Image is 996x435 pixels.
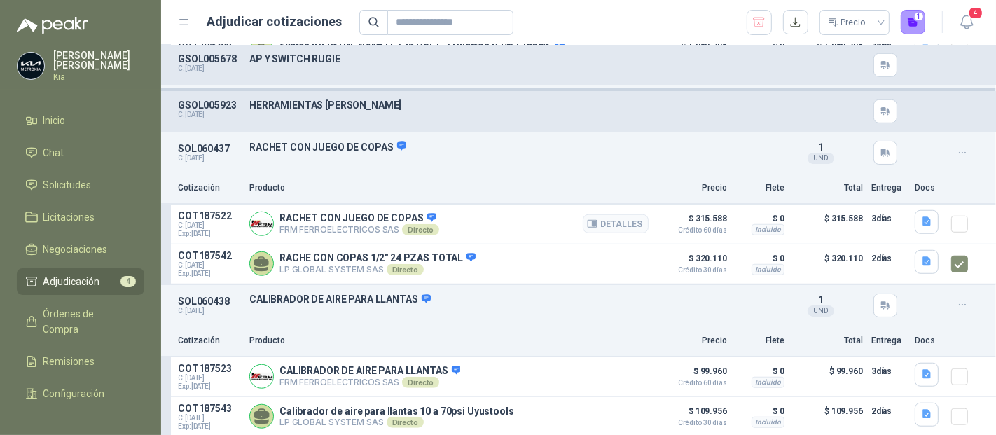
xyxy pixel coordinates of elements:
p: [PERSON_NAME] [PERSON_NAME] [53,50,144,70]
span: Inicio [43,113,66,128]
h1: Adjudicar cotizaciones [207,12,343,32]
p: $ 0 [735,210,784,227]
button: 4 [954,10,979,35]
span: C: [DATE] [178,374,241,382]
img: Logo peakr [17,17,88,34]
p: COT187542 [178,250,241,261]
div: Incluido [752,224,784,235]
p: Flete [735,181,784,195]
p: $ 320.110 [793,250,863,278]
p: Entrega [871,181,906,195]
span: Exp: [DATE] [178,270,241,278]
p: LP GLOBAL SYSTEM SAS [279,264,476,275]
p: COT187522 [178,210,241,221]
div: Incluido [752,417,784,428]
span: 4 [120,276,136,287]
p: COT187543 [178,403,241,414]
span: C: [DATE] [178,261,241,270]
p: $ 0 [735,363,784,380]
p: 3 días [871,363,906,380]
p: Docs [915,334,943,347]
p: RACHET CON JUEGO DE COPAS [249,141,777,153]
img: Company Logo [250,365,273,388]
span: Configuración [43,386,105,401]
span: C: [DATE] [178,221,241,230]
a: Chat [17,139,144,166]
span: C: [DATE] [178,414,241,422]
p: HERRAMIENTAS [PERSON_NAME] [249,99,777,111]
span: Crédito 30 días [657,267,727,274]
span: Exp: [DATE] [178,422,241,431]
img: Company Logo [18,53,44,79]
p: 2 días [871,403,906,420]
p: FRM FERROELECTRICOS SAS [279,377,460,388]
a: Inicio [17,107,144,134]
p: Flete [735,334,784,347]
p: LP GLOBAL SYSTEM SAS [279,417,514,428]
p: SOL060437 [178,143,241,154]
div: Precio [828,12,869,33]
div: Incluido [752,377,784,388]
span: Chat [43,145,64,160]
span: 1 [818,294,824,305]
button: 1 [901,10,926,35]
div: Incluido [752,264,784,275]
p: FRM FERROELECTRICOS SAS [279,224,439,235]
a: Solicitudes [17,172,144,198]
img: Company Logo [250,212,273,235]
div: Directo [402,377,439,388]
p: Docs [915,181,943,195]
p: 3 días [871,210,906,227]
span: Crédito 60 días [657,380,727,387]
a: Negociaciones [17,236,144,263]
p: CALIBRADOR DE AIRE PARA LLANTAS [249,294,777,306]
div: Directo [402,224,439,235]
p: AP Y SWITCH RUGIE [249,53,777,64]
p: Producto [249,334,649,347]
p: Kia [53,73,144,81]
span: Remisiones [43,354,95,369]
p: 2 días [871,250,906,267]
p: GSOL005923 [178,99,241,111]
p: SOL060438 [178,296,241,307]
a: Configuración [17,380,144,407]
p: $ 109.956 [657,403,727,427]
p: Precio [657,181,727,195]
span: Órdenes de Compra [43,306,131,337]
p: Calibrador de aire para llantas 10 a 70psi Uyustools [279,406,514,417]
div: Directo [387,417,424,428]
span: 4 [968,6,983,20]
span: Adjudicación [43,274,100,289]
span: Negociaciones [43,242,108,257]
p: Precio [657,334,727,347]
p: $ 320.110 [657,250,727,274]
p: C: [DATE] [178,154,241,163]
span: Crédito 60 días [657,227,727,234]
p: Entrega [871,334,906,347]
span: 1 [818,141,824,153]
p: $ 0 [735,250,784,267]
span: Licitaciones [43,209,95,225]
a: Órdenes de Compra [17,301,144,343]
p: C: [DATE] [178,111,241,119]
p: Total [793,181,863,195]
p: Cotización [178,334,241,347]
a: Remisiones [17,348,144,375]
p: $ 315.588 [793,210,863,238]
div: Directo [387,264,424,275]
a: Adjudicación4 [17,268,144,295]
p: Cotización [178,181,241,195]
p: RACHE CON COPAS 1/2" 24 PZAS TOTAL [279,252,476,265]
p: $ 99.960 [657,363,727,387]
p: Total [793,334,863,347]
div: UND [808,305,834,317]
p: Producto [249,181,649,195]
a: Licitaciones [17,204,144,230]
p: $ 109.956 [793,403,863,431]
p: GSOL005678 [178,53,241,64]
span: Exp: [DATE] [178,230,241,238]
p: $ 315.588 [657,210,727,234]
p: RACHET CON JUEGO DE COPAS [279,212,439,225]
p: $ 99.960 [793,363,863,391]
span: Solicitudes [43,177,92,193]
